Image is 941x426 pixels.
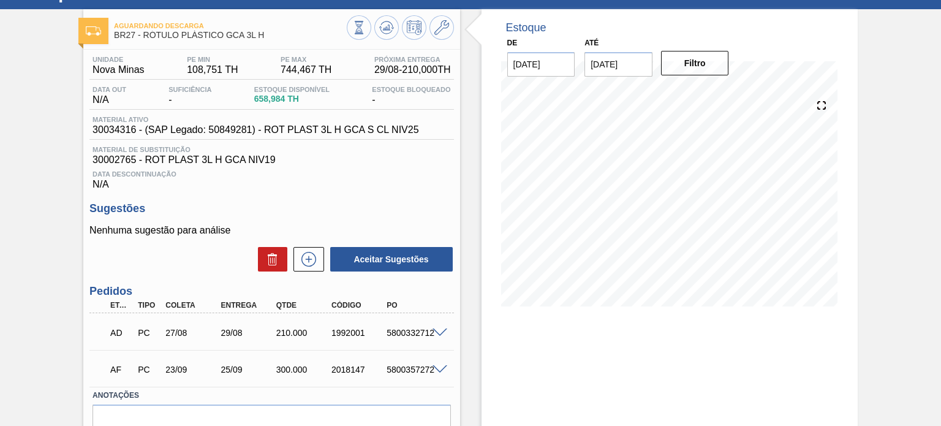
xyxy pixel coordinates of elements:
[328,328,389,338] div: 1992001
[287,247,324,272] div: Nova sugestão
[93,116,418,123] span: Material ativo
[110,328,132,338] p: AD
[107,319,135,346] div: Aguardando Descarga
[93,146,450,153] span: Material de Substituição
[187,64,238,75] span: 108,751 TH
[110,365,132,375] p: AF
[273,365,334,375] div: 300.000
[107,301,135,310] div: Etapa
[114,31,346,40] span: BR27 - RÓTULO PLÁSTICO GCA 3L H
[328,301,389,310] div: Código
[347,15,371,40] button: Visão Geral dos Estoques
[429,15,454,40] button: Ir ao Master Data / Geral
[162,365,223,375] div: 23/09/2025
[135,365,162,375] div: Pedido de Compra
[661,51,729,75] button: Filtro
[506,21,546,34] div: Estoque
[281,64,331,75] span: 744,467 TH
[507,52,575,77] input: dd/mm/yyyy
[89,225,453,236] p: Nenhuma sugestão para análise
[218,365,279,375] div: 25/09/2025
[135,328,162,338] div: Pedido de Compra
[93,86,126,93] span: Data out
[135,301,162,310] div: Tipo
[281,56,331,63] span: PE MAX
[89,202,453,215] h3: Sugestões
[89,86,129,105] div: N/A
[168,86,211,93] span: Suficiência
[86,26,101,36] img: Ícone
[374,15,399,40] button: Atualizar Gráfico
[89,165,453,190] div: N/A
[273,301,334,310] div: Qtde
[584,39,599,47] label: Até
[107,356,135,383] div: Aguardando Faturamento
[93,170,450,178] span: Data Descontinuação
[584,52,652,77] input: dd/mm/yyyy
[384,328,444,338] div: 5800332712
[162,328,223,338] div: 27/08/2025
[93,56,144,63] span: Unidade
[93,124,418,135] span: 30034316 - (SAP Legado: 50849281) - ROT PLAST 3L H GCA S CL NIV25
[330,247,453,272] button: Aceitar Sugestões
[165,86,214,105] div: -
[218,328,279,338] div: 29/08/2025
[114,22,346,29] span: Aguardando Descarga
[218,301,279,310] div: Entrega
[384,365,444,375] div: 5800357272
[324,246,454,273] div: Aceitar Sugestões
[369,86,453,105] div: -
[162,301,223,310] div: Coleta
[374,56,451,63] span: Próxima Entrega
[93,64,144,75] span: Nova Minas
[89,285,453,298] h3: Pedidos
[254,94,330,104] span: 658,984 TH
[372,86,450,93] span: Estoque Bloqueado
[374,64,451,75] span: 29/08 - 210,000 TH
[252,247,287,272] div: Excluir Sugestões
[93,154,450,165] span: 30002765 - ROT PLAST 3L H GCA NIV19
[328,365,389,375] div: 2018147
[187,56,238,63] span: PE MIN
[384,301,444,310] div: PO
[273,328,334,338] div: 210.000
[402,15,426,40] button: Programar Estoque
[507,39,518,47] label: De
[93,387,450,405] label: Anotações
[254,86,330,93] span: Estoque Disponível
